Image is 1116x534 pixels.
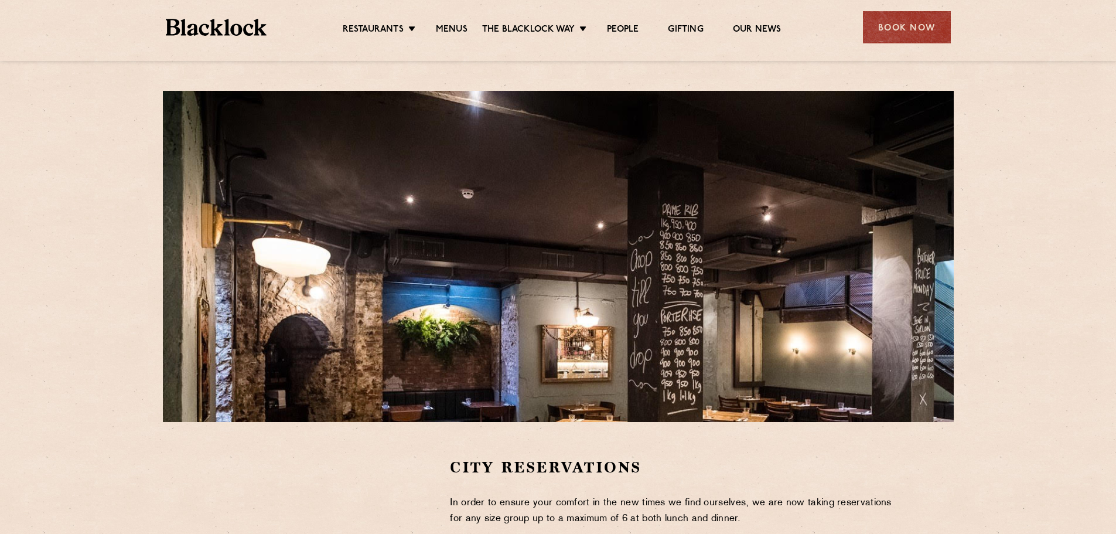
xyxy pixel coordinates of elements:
a: The Blacklock Way [482,24,575,37]
img: BL_Textured_Logo-footer-cropped.svg [166,19,267,36]
a: People [607,24,639,37]
div: Book Now [863,11,951,43]
p: In order to ensure your comfort in the new times we find ourselves, we are now taking reservation... [450,495,899,527]
a: Restaurants [343,24,404,37]
h2: City Reservations [450,457,899,478]
a: Our News [733,24,781,37]
a: Gifting [668,24,703,37]
a: Menus [436,24,467,37]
